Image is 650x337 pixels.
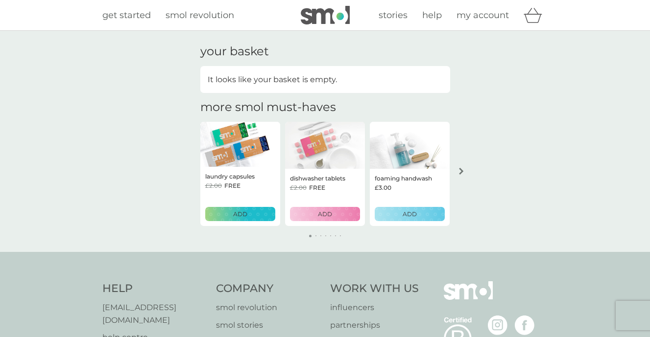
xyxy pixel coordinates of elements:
a: smol revolution [216,301,320,314]
p: ADD [233,209,247,219]
a: [EMAIL_ADDRESS][DOMAIN_NAME] [102,301,207,326]
h4: Company [216,281,320,296]
h4: Work With Us [330,281,419,296]
p: dishwasher tablets [290,174,345,183]
span: stories [379,10,408,21]
p: ADD [318,209,332,219]
p: laundry capsules [205,172,255,181]
button: ADD [205,207,275,221]
span: £3.00 [375,183,391,192]
span: my account [457,10,509,21]
img: visit the smol Facebook page [515,315,534,335]
img: visit the smol Instagram page [488,315,507,335]
img: smol [301,6,350,24]
h2: more smol must-haves [200,100,336,114]
a: stories [379,8,408,22]
img: smol [444,281,493,315]
span: FREE [309,183,325,192]
h4: Help [102,281,207,296]
button: ADD [375,207,445,221]
span: FREE [224,181,241,190]
span: get started [102,10,151,21]
div: basket [524,5,548,25]
a: influencers [330,301,419,314]
span: smol revolution [166,10,234,21]
span: £2.00 [205,181,222,190]
span: £2.00 [290,183,307,192]
h3: your basket [200,45,269,59]
a: my account [457,8,509,22]
a: smol revolution [166,8,234,22]
p: It looks like your basket is empty. [208,73,337,86]
p: foaming handwash [375,174,432,183]
a: get started [102,8,151,22]
a: smol stories [216,319,320,332]
a: partnerships [330,319,419,332]
p: ADD [403,209,417,219]
span: help [422,10,442,21]
a: help [422,8,442,22]
button: ADD [290,207,360,221]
